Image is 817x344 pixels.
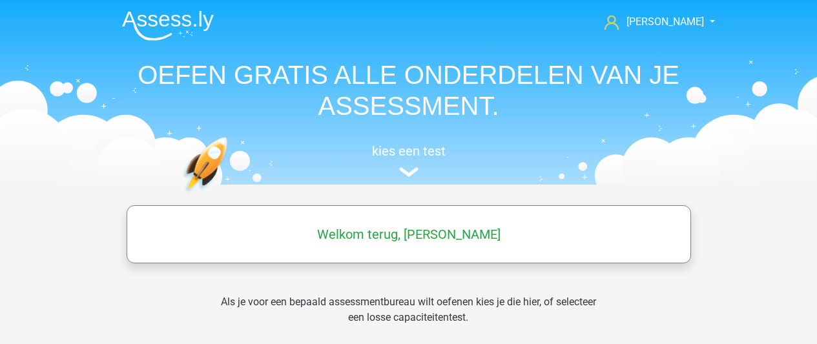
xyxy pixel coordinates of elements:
[112,143,706,159] h5: kies een test
[183,137,278,254] img: oefenen
[399,167,419,177] img: assessment
[122,10,214,41] img: Assessly
[211,294,606,341] div: Als je voor een bepaald assessmentbureau wilt oefenen kies je die hier, of selecteer een losse ca...
[133,227,685,242] h5: Welkom terug, [PERSON_NAME]
[626,15,704,28] span: [PERSON_NAME]
[599,14,705,30] a: [PERSON_NAME]
[112,59,706,121] h1: OEFEN GRATIS ALLE ONDERDELEN VAN JE ASSESSMENT.
[112,143,706,177] a: kies een test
